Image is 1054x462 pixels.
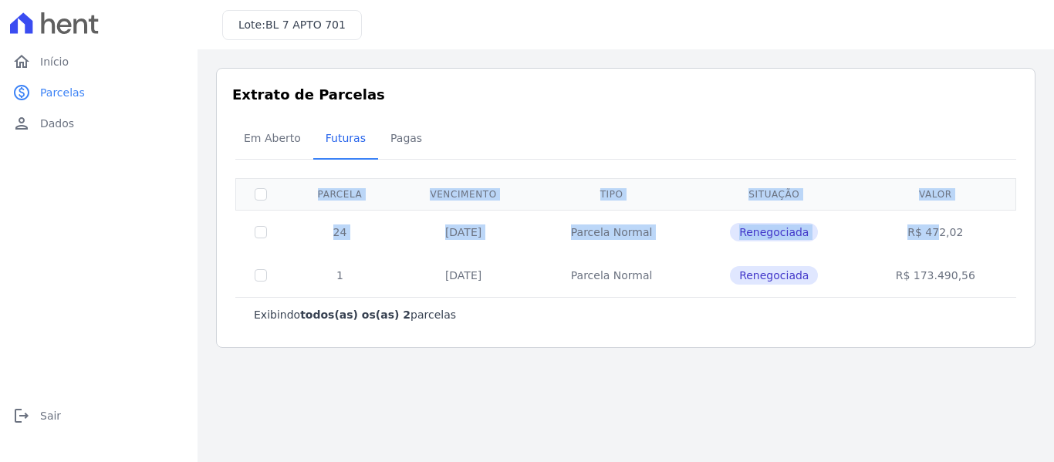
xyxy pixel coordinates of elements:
[12,52,31,71] i: home
[12,114,31,133] i: person
[265,19,346,31] span: BL 7 APTO 701
[857,210,1013,254] td: R$ 472,02
[254,307,456,322] p: Exibindo parcelas
[40,54,69,69] span: Início
[285,210,394,254] td: 24
[40,408,61,423] span: Sair
[691,178,857,210] th: Situação
[6,108,191,139] a: personDados
[235,123,310,153] span: Em Aberto
[313,120,378,160] a: Futuras
[532,178,691,210] th: Tipo
[378,120,434,160] a: Pagas
[285,254,394,297] td: 1
[12,406,31,425] i: logout
[857,254,1013,297] td: R$ 173.490,56
[232,84,1019,105] h3: Extrato de Parcelas
[231,120,313,160] a: Em Aberto
[730,223,818,241] span: Renegociada
[40,116,74,131] span: Dados
[316,123,375,153] span: Futuras
[6,46,191,77] a: homeInício
[532,210,691,254] td: Parcela Normal
[12,83,31,102] i: paid
[730,266,818,285] span: Renegociada
[300,309,410,321] b: todos(as) os(as) 2
[532,254,691,297] td: Parcela Normal
[6,400,191,431] a: logoutSair
[857,178,1013,210] th: Valor
[394,210,532,254] td: [DATE]
[394,178,532,210] th: Vencimento
[285,178,394,210] th: Parcela
[6,77,191,108] a: paidParcelas
[238,17,346,33] h3: Lote:
[381,123,431,153] span: Pagas
[40,85,85,100] span: Parcelas
[394,254,532,297] td: [DATE]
